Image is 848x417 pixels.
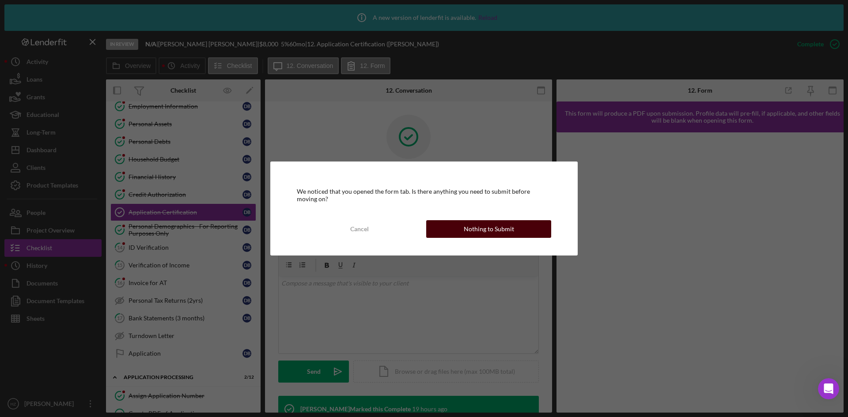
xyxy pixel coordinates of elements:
[297,188,551,202] div: We noticed that you opened the form tab. Is there anything you need to submit before moving on?
[464,220,514,238] div: Nothing to Submit
[426,220,551,238] button: Nothing to Submit
[818,378,839,399] iframe: Intercom live chat
[297,220,422,238] button: Cancel
[350,220,369,238] div: Cancel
